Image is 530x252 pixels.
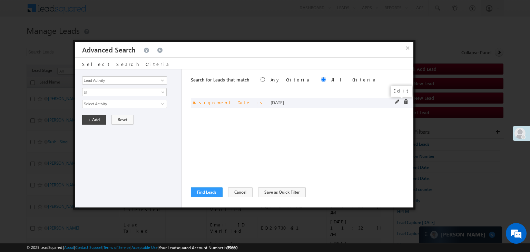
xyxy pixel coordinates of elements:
[131,245,158,250] a: Acceptable Use
[391,86,412,97] div: Edit
[36,36,116,45] div: Leave a message
[402,42,413,54] button: ×
[159,245,237,250] span: Your Leadsquared Account Number is
[82,61,170,67] span: Select Search Criteria
[82,115,106,125] button: + Add
[64,245,74,250] a: About
[27,244,237,251] span: © 2025 LeadSquared | | | | |
[191,187,223,197] button: Find Leads
[82,100,167,108] input: Type to Search
[75,245,102,250] a: Contact Support
[101,198,125,207] em: Submit
[113,3,130,20] div: Minimize live chat window
[271,99,284,105] span: [DATE]
[82,76,167,85] input: Type to Search
[82,89,157,95] span: Is
[157,77,166,84] a: Show All Items
[256,99,265,105] span: is
[157,100,166,107] a: Show All Items
[12,36,29,45] img: d_60004797649_company_0_60004797649
[228,187,253,197] button: Cancel
[271,77,310,83] label: Any Criteria
[227,245,237,250] span: 39660
[191,77,249,83] span: Search for Leads that match
[331,77,376,83] label: All Criteria
[82,42,136,57] h3: Advanced Search
[258,187,306,197] button: Save as Quick Filter
[9,64,126,192] textarea: Type your message and click 'Submit'
[193,99,251,105] span: Assignment Date
[82,88,167,96] a: Is
[104,245,130,250] a: Terms of Service
[111,115,134,125] button: Reset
